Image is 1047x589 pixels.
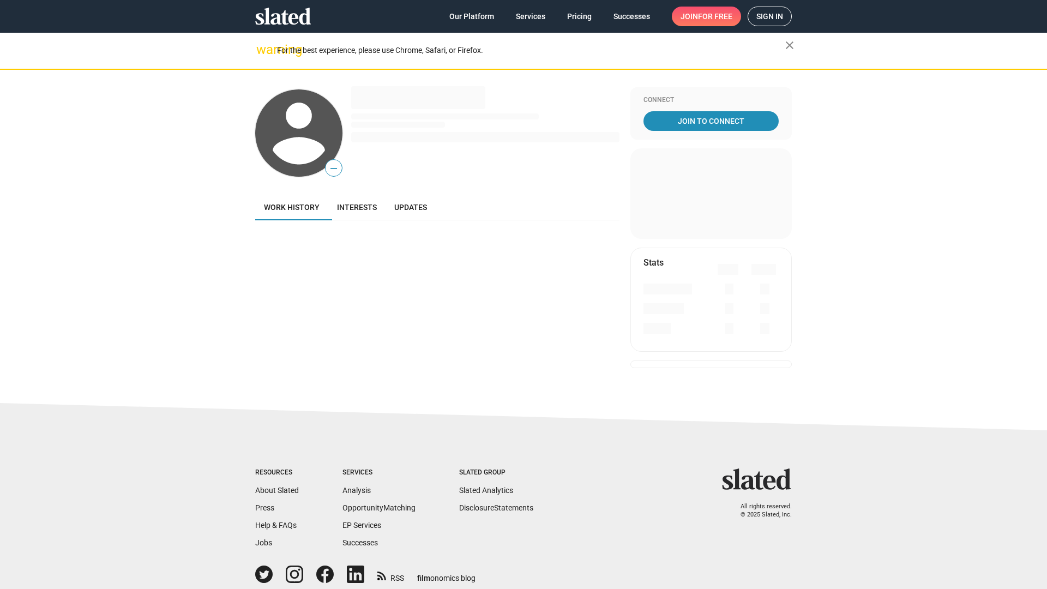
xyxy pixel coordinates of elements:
span: Interests [337,203,377,212]
a: RSS [377,567,404,584]
a: Joinfor free [672,7,741,26]
a: Analysis [342,486,371,495]
a: About Slated [255,486,299,495]
span: Successes [613,7,650,26]
a: Help & FAQs [255,521,297,530]
a: EP Services [342,521,381,530]
a: Services [507,7,554,26]
span: Updates [394,203,427,212]
span: film [417,574,430,582]
mat-card-title: Stats [643,257,664,268]
span: Services [516,7,545,26]
span: Sign in [756,7,783,26]
div: Services [342,468,416,477]
a: Slated Analytics [459,486,513,495]
a: Pricing [558,7,600,26]
a: filmonomics blog [417,564,476,584]
mat-icon: close [783,39,796,52]
a: Interests [328,194,386,220]
span: Join To Connect [646,111,777,131]
span: Our Platform [449,7,494,26]
a: Successes [605,7,659,26]
span: Pricing [567,7,592,26]
a: Join To Connect [643,111,779,131]
p: All rights reserved. © 2025 Slated, Inc. [729,503,792,519]
div: Resources [255,468,299,477]
a: Our Platform [441,7,503,26]
a: Updates [386,194,436,220]
a: DisclosureStatements [459,503,533,512]
span: — [326,161,342,176]
span: Work history [264,203,320,212]
span: for free [698,7,732,26]
a: Press [255,503,274,512]
span: Join [681,7,732,26]
div: For the best experience, please use Chrome, Safari, or Firefox. [277,43,785,58]
a: Successes [342,538,378,547]
a: Work history [255,194,328,220]
div: Slated Group [459,468,533,477]
a: OpportunityMatching [342,503,416,512]
a: Jobs [255,538,272,547]
div: Connect [643,96,779,105]
mat-icon: warning [256,43,269,56]
a: Sign in [748,7,792,26]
